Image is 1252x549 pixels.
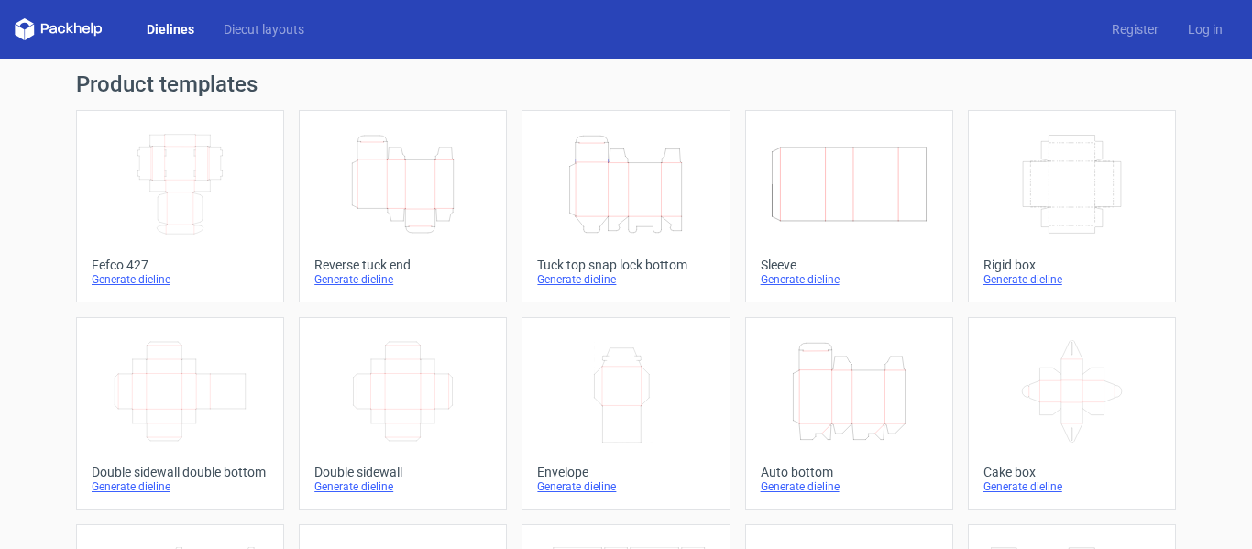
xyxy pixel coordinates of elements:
h1: Product templates [76,73,1176,95]
div: Double sidewall [314,465,491,479]
div: Generate dieline [314,479,491,494]
div: Reverse tuck end [314,258,491,272]
div: Generate dieline [537,479,714,494]
a: Diecut layouts [209,20,319,38]
div: Generate dieline [983,272,1160,287]
div: Generate dieline [92,272,269,287]
a: EnvelopeGenerate dieline [522,317,730,510]
a: Register [1097,20,1173,38]
div: Generate dieline [314,272,491,287]
div: Generate dieline [983,479,1160,494]
div: Generate dieline [537,272,714,287]
div: Tuck top snap lock bottom [537,258,714,272]
a: Dielines [132,20,209,38]
a: Fefco 427Generate dieline [76,110,284,302]
div: Envelope [537,465,714,479]
a: Double sidewallGenerate dieline [299,317,507,510]
a: Auto bottomGenerate dieline [745,317,953,510]
a: Log in [1173,20,1237,38]
a: Double sidewall double bottomGenerate dieline [76,317,284,510]
div: Double sidewall double bottom [92,465,269,479]
div: Sleeve [761,258,938,272]
div: Cake box [983,465,1160,479]
div: Rigid box [983,258,1160,272]
a: Reverse tuck endGenerate dieline [299,110,507,302]
div: Generate dieline [761,479,938,494]
div: Generate dieline [761,272,938,287]
div: Fefco 427 [92,258,269,272]
a: Tuck top snap lock bottomGenerate dieline [522,110,730,302]
div: Generate dieline [92,479,269,494]
a: Rigid boxGenerate dieline [968,110,1176,302]
a: SleeveGenerate dieline [745,110,953,302]
div: Auto bottom [761,465,938,479]
a: Cake boxGenerate dieline [968,317,1176,510]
